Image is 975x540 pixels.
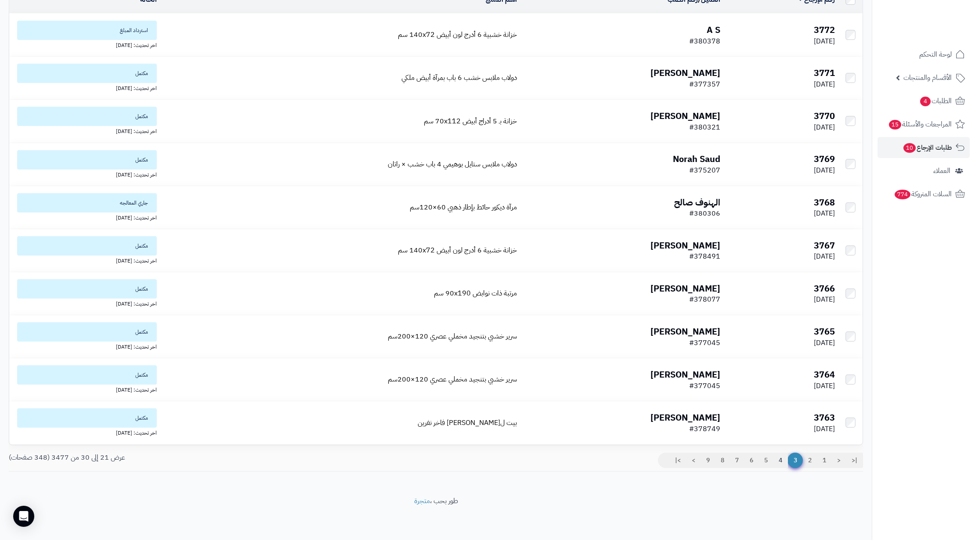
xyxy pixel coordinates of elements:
a: 6 [744,453,759,468]
span: استرداد المبلغ [17,21,157,40]
b: [PERSON_NAME] [650,66,720,79]
b: [PERSON_NAME] [650,282,720,295]
a: دولاب ملابس ستايل بوهيمي 4 باب خشب × راتان [388,159,517,169]
span: الطلبات [919,95,952,107]
span: [DATE] [814,122,835,133]
span: جاري المعالجه [17,193,157,212]
span: [DATE] [814,424,835,434]
span: #377045 [689,338,720,348]
a: مرآة ديكور حائط بإطار ذهبي 60×120سم [410,202,517,212]
div: اخر تحديث: [DATE] [13,40,157,49]
span: [DATE] [814,36,835,47]
a: 2 [802,453,817,468]
a: خزانة خشبية 6 أدرج لون أبيض 140x72 سم [398,245,517,256]
a: السلات المتروكة774 [877,184,970,205]
span: 774 [895,190,910,199]
span: 10 [903,143,916,153]
a: 7 [729,453,744,468]
b: 3763 [814,411,835,424]
a: 9 [701,453,715,468]
span: طلبات الإرجاع [903,141,952,154]
a: خزانة خشبية 6 أدرج لون أبيض 140x72 سم [398,29,517,40]
b: 3769 [814,152,835,166]
a: 5 [758,453,773,468]
span: مكتمل [17,107,157,126]
span: #380378 [689,36,720,47]
div: اخر تحديث: [DATE] [13,212,157,222]
div: اخر تحديث: [DATE] [13,83,157,92]
b: [PERSON_NAME] [650,109,720,122]
a: سرير خشبي بتنجيد مخملي عصري 120×200سم [388,374,517,385]
span: 15 [889,120,901,130]
a: طلبات الإرجاع10 [877,137,970,158]
span: السلات المتروكة [894,188,952,200]
span: العملاء [933,165,950,177]
b: 3771 [814,66,835,79]
b: [PERSON_NAME] [650,325,720,338]
div: اخر تحديث: [DATE] [13,169,157,179]
div: اخر تحديث: [DATE] [13,256,157,265]
div: اخر تحديث: [DATE] [13,126,157,135]
b: 3765 [814,325,835,338]
div: اخر تحديث: [DATE] [13,342,157,351]
div: اخر تحديث: [DATE] [13,428,157,437]
b: [PERSON_NAME] [650,411,720,424]
span: [DATE] [814,165,835,176]
span: 4 [920,97,931,106]
span: المراجعات والأسئلة [888,118,952,130]
b: 3764 [814,368,835,381]
div: Open Intercom Messenger [13,506,34,527]
b: الهنوف صالح [674,196,720,209]
span: [DATE] [814,208,835,219]
b: A S [707,23,720,36]
span: #378491 [689,251,720,262]
a: 1 [817,453,832,468]
a: دولاب ملابس خشب 6 باب بمرآة أبيض ملكي [401,72,517,83]
span: 3 [787,453,803,468]
span: #378077 [689,294,720,305]
span: مكتمل [17,408,157,428]
img: logo-2.png [915,23,967,42]
span: الأقسام والمنتجات [903,72,952,84]
b: 3766 [814,282,835,295]
a: لوحة التحكم [877,44,970,65]
div: اخر تحديث: [DATE] [13,385,157,394]
a: سرير خشبي بتنجيد مخملي عصري 120×200سم [388,331,517,342]
b: 3772 [814,23,835,36]
span: مكتمل [17,64,157,83]
a: بيت ل[PERSON_NAME] فاخر نفرين [418,418,517,428]
span: مرتبة ذات نوابض 90x190 سم [434,288,517,299]
span: مكتمل [17,322,157,342]
b: [PERSON_NAME] [650,239,720,252]
a: 8 [715,453,730,468]
b: [PERSON_NAME] [650,368,720,381]
a: خزانة بـ 5 أدراج أبيض ‎70x112 سم‏ [424,116,517,126]
span: #377357 [689,79,720,90]
span: #377045 [689,381,720,391]
a: > [686,453,701,468]
b: 3768 [814,196,835,209]
span: [DATE] [814,79,835,90]
div: عرض 21 إلى 30 من 3477 (348 صفحات) [2,453,436,463]
span: [DATE] [814,251,835,262]
span: #380306 [689,208,720,219]
span: مكتمل [17,365,157,385]
a: 4 [773,453,788,468]
span: [DATE] [814,381,835,391]
b: 3767 [814,239,835,252]
span: مكتمل [17,279,157,299]
a: الطلبات4 [877,90,970,112]
span: #378749 [689,424,720,434]
a: |< [846,453,863,468]
span: لوحة التحكم [919,48,952,61]
span: [DATE] [814,338,835,348]
a: المراجعات والأسئلة15 [877,114,970,135]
